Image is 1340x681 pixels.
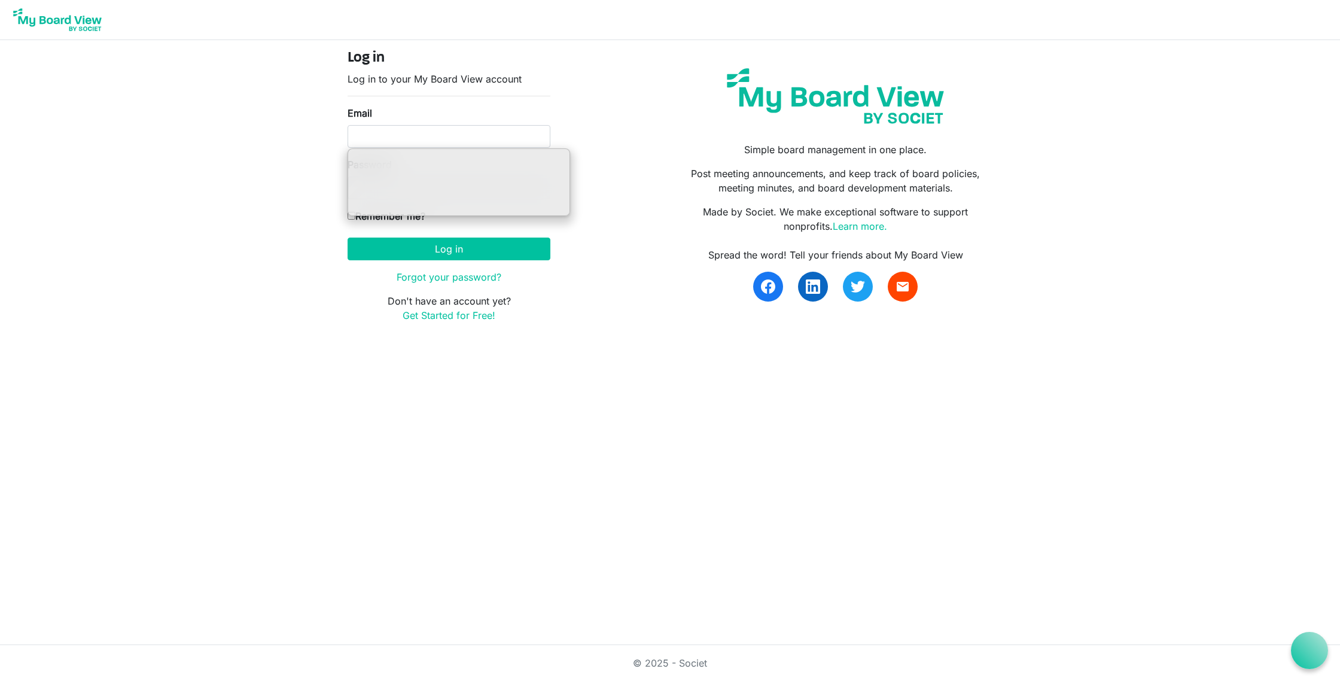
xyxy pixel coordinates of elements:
div: Spread the word! Tell your friends about My Board View [679,248,992,262]
p: Log in to your My Board View account [348,72,550,86]
a: Forgot your password? [397,271,501,283]
img: My Board View Logo [10,5,105,35]
label: Email [348,106,372,120]
img: twitter.svg [851,279,865,294]
p: Don't have an account yet? [348,294,550,323]
p: Made by Societ. We make exceptional software to support nonprofits. [679,205,992,233]
button: Log in [348,238,550,260]
h4: Log in [348,50,550,67]
p: Post meeting announcements, and keep track of board policies, meeting minutes, and board developm... [679,166,992,195]
a: Learn more. [833,220,887,232]
a: © 2025 - Societ [633,657,707,669]
p: Simple board management in one place. [679,142,992,157]
a: email [888,272,918,302]
img: facebook.svg [761,279,775,294]
img: linkedin.svg [806,279,820,294]
img: my-board-view-societ.svg [718,59,953,133]
input: Remember me? [348,212,355,220]
label: Remember me? [348,209,425,223]
span: email [896,279,910,294]
a: Get Started for Free! [403,309,495,321]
